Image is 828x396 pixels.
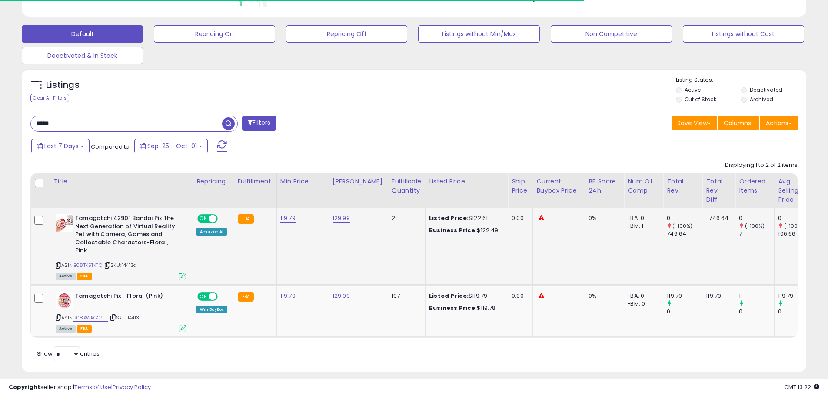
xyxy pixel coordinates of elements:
[73,262,102,269] a: B08TK5TKTQ
[672,116,717,130] button: Save View
[512,214,526,222] div: 0.00
[725,161,798,170] div: Displaying 1 to 2 of 2 items
[784,383,819,391] span: 2025-10-9 13:22 GMT
[147,142,197,150] span: Sep-25 - Oct-01
[238,177,273,186] div: Fulfillment
[53,177,189,186] div: Title
[103,262,136,269] span: | SKU: 14413d
[429,304,477,312] b: Business Price:
[778,308,813,316] div: 0
[628,177,659,195] div: Num of Comp.
[739,292,774,300] div: 1
[512,177,529,195] div: Ship Price
[429,214,469,222] b: Listed Price:
[429,214,501,222] div: $122.61
[113,383,151,391] a: Privacy Policy
[724,119,751,127] span: Columns
[750,96,773,103] label: Archived
[31,139,90,153] button: Last 7 Days
[667,292,702,300] div: 119.79
[760,116,798,130] button: Actions
[778,230,813,238] div: 106.66
[333,177,384,186] div: [PERSON_NAME]
[667,230,702,238] div: 746.64
[198,215,209,223] span: ON
[196,177,230,186] div: Repricing
[91,143,131,151] span: Compared to:
[739,308,774,316] div: 0
[56,214,73,232] img: 51rjLJx9syS._SL40_.jpg
[739,177,771,195] div: Ordered Items
[536,177,581,195] div: Current Buybox Price
[22,47,143,64] button: Deactivated & In Stock
[238,214,254,224] small: FBA
[134,139,208,153] button: Sep-25 - Oct-01
[667,177,698,195] div: Total Rev.
[683,25,804,43] button: Listings without Cost
[418,25,539,43] button: Listings without Min/Max
[706,177,732,204] div: Total Rev. Diff.
[628,222,656,230] div: FBM: 1
[73,314,108,322] a: B08XWKGQ9H
[429,304,501,312] div: $119.78
[56,273,76,280] span: All listings currently available for purchase on Amazon
[392,177,422,195] div: Fulfillable Quantity
[196,228,227,236] div: Amazon AI
[676,76,806,84] p: Listing States:
[198,293,209,300] span: ON
[56,214,186,279] div: ASIN:
[718,116,759,130] button: Columns
[672,223,692,230] small: (-100%)
[589,177,620,195] div: BB Share 24h.
[628,214,656,222] div: FBA: 0
[37,349,100,358] span: Show: entries
[154,25,275,43] button: Repricing On
[512,292,526,300] div: 0.00
[739,230,774,238] div: 7
[9,383,151,392] div: seller snap | |
[706,214,728,222] div: -746.64
[56,292,186,332] div: ASIN:
[778,214,813,222] div: 0
[75,292,181,303] b: Tamagotchi Pix - Floral (Pink)
[56,292,73,309] img: 41U6s3F-oTL._SL40_.jpg
[706,292,728,300] div: 119.79
[685,86,701,93] label: Active
[589,292,617,300] div: 0%
[739,214,774,222] div: 0
[628,292,656,300] div: FBA: 0
[778,292,813,300] div: 119.79
[30,94,69,102] div: Clear All Filters
[392,214,419,222] div: 21
[216,215,230,223] span: OFF
[392,292,419,300] div: 197
[429,177,504,186] div: Listed Price
[745,223,765,230] small: (-100%)
[74,383,111,391] a: Terms of Use
[77,325,92,333] span: FBA
[109,314,139,321] span: | SKU: 14413
[667,214,702,222] div: 0
[280,177,325,186] div: Min Price
[286,25,407,43] button: Repricing Off
[333,214,350,223] a: 129.99
[628,300,656,308] div: FBM: 0
[280,292,296,300] a: 119.79
[44,142,79,150] span: Last 7 Days
[429,292,469,300] b: Listed Price:
[589,214,617,222] div: 0%
[750,86,782,93] label: Deactivated
[333,292,350,300] a: 129.99
[784,223,804,230] small: (-100%)
[216,293,230,300] span: OFF
[685,96,716,103] label: Out of Stock
[46,79,80,91] h5: Listings
[551,25,672,43] button: Non Competitive
[667,308,702,316] div: 0
[75,214,181,257] b: Tamagotchi 42901 Bandai Pix The Next Generation of Virtual Reality Pet with Camera, Games and Col...
[56,325,76,333] span: All listings currently available for purchase on Amazon
[778,177,810,204] div: Avg Selling Price
[238,292,254,302] small: FBA
[429,226,501,234] div: $122.49
[22,25,143,43] button: Default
